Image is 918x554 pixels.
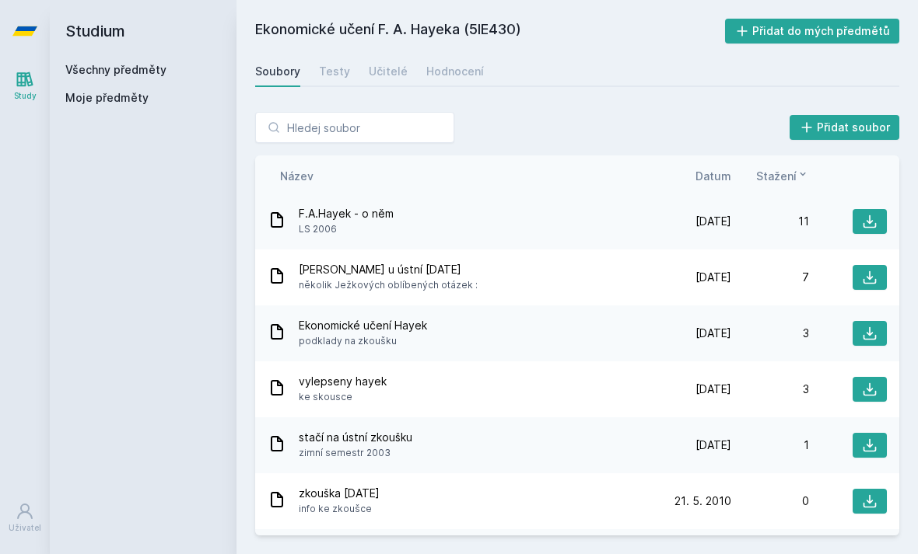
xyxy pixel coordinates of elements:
[299,430,412,445] span: stačí na ústní zkoušku
[696,270,731,285] span: [DATE]
[731,382,809,397] div: 3
[369,64,408,79] div: Učitelé
[756,168,809,184] button: Stažení
[3,62,47,110] a: Study
[696,437,731,453] span: [DATE]
[731,270,809,285] div: 7
[725,19,900,44] button: Přidat do mých předmětů
[299,333,427,349] span: podklady na zkoušku
[299,262,478,277] span: [PERSON_NAME] u ústní [DATE]
[696,382,731,397] span: [DATE]
[696,326,731,341] span: [DATE]
[299,501,380,517] span: info ke zkoušce
[369,56,408,87] a: Učitelé
[280,168,314,184] button: Název
[299,374,387,389] span: vylepseny hayek
[65,63,166,76] a: Všechny předměty
[9,522,41,534] div: Uživatel
[674,493,731,509] span: 21. 5. 2010
[299,445,412,461] span: zimní semestr 2003
[299,486,380,501] span: zkouška [DATE]
[14,90,37,102] div: Study
[696,214,731,229] span: [DATE]
[299,277,478,293] span: několik Ježkových oblíbených otázek :
[255,56,300,87] a: Soubory
[255,64,300,79] div: Soubory
[255,112,454,143] input: Hledej soubor
[731,493,809,509] div: 0
[319,56,350,87] a: Testy
[426,64,484,79] div: Hodnocení
[731,437,809,453] div: 1
[696,168,731,184] button: Datum
[299,389,387,405] span: ke skousce
[299,206,394,221] span: F.A.Hayek - o něm
[255,19,725,44] h2: Ekonomické učení F. A. Hayeka (5IE430)
[731,326,809,341] div: 3
[426,56,484,87] a: Hodnocení
[65,90,149,106] span: Moje předměty
[3,494,47,542] a: Uživatel
[756,168,797,184] span: Stažení
[790,115,900,140] button: Přidat soubor
[299,318,427,333] span: Ekonomické učení Hayek
[319,64,350,79] div: Testy
[299,221,394,237] span: LS 2006
[731,214,809,229] div: 11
